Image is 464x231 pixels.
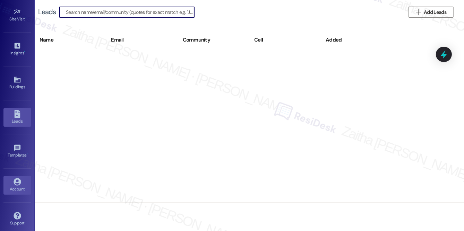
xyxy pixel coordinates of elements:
a: Site Visit • [3,6,31,25]
div: Added [321,32,392,48]
div: Community [178,32,249,48]
a: Insights • [3,40,31,59]
a: Leads [3,108,31,127]
a: Buildings [3,74,31,92]
span: Add Leads [424,9,446,16]
span: • [24,50,25,54]
a: Support [3,210,31,229]
span: • [27,152,28,157]
div: Email [106,32,178,48]
div: Cell [249,32,321,48]
div: Name [35,32,106,48]
span: • [25,16,26,20]
button: Add Leads [409,7,454,18]
a: Account [3,176,31,195]
i:  [416,9,421,15]
input: Search name/email/community (quotes for exact match e.g. "John Smith") [66,7,194,17]
div: Leads [38,8,56,16]
a: Templates • [3,142,31,161]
